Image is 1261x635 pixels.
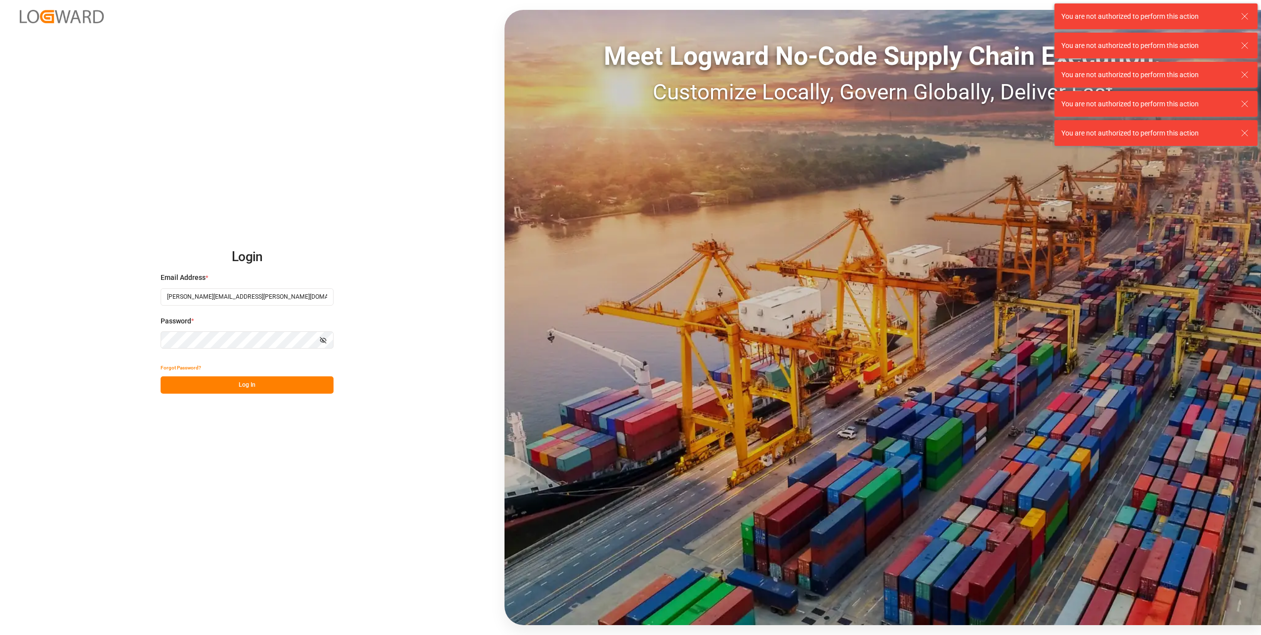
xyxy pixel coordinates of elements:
div: You are not authorized to perform this action [1061,70,1231,80]
div: You are not authorized to perform this action [1061,128,1231,138]
input: Enter your email [161,288,334,306]
div: Meet Logward No-Code Supply Chain Execution: [504,37,1261,76]
div: Customize Locally, Govern Globally, Deliver Fast [504,76,1261,108]
img: Logward_new_orange.png [20,10,104,23]
button: Log In [161,376,334,394]
div: You are not authorized to perform this action [1061,11,1231,22]
div: You are not authorized to perform this action [1061,99,1231,109]
h2: Login [161,241,334,273]
span: Email Address [161,272,206,283]
span: Password [161,316,191,326]
button: Forgot Password? [161,359,201,376]
div: You are not authorized to perform this action [1061,41,1231,51]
